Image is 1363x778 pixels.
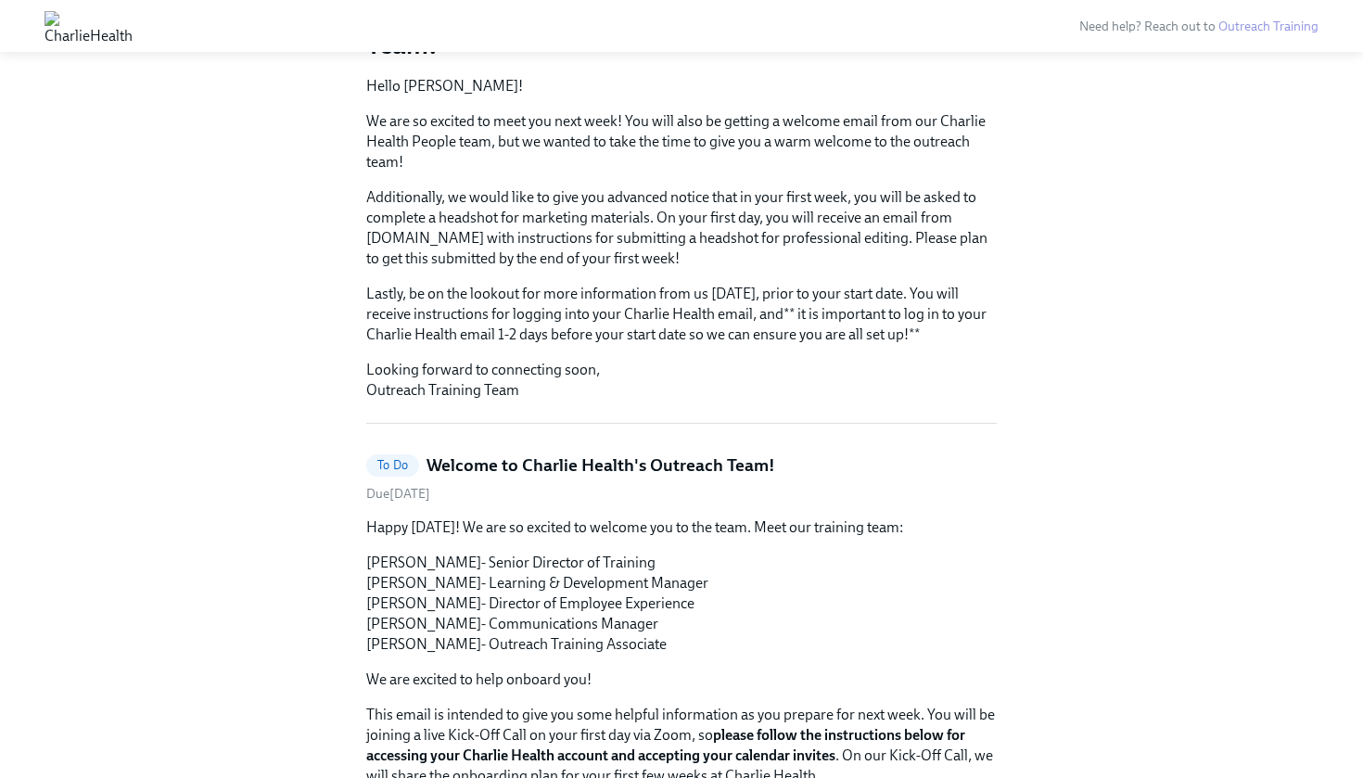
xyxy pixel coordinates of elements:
[366,726,965,764] strong: please follow the instructions below for accessing your Charlie Health account and accepting your...
[366,553,997,655] p: [PERSON_NAME]- Senior Director of Training [PERSON_NAME]- Learning & Development Manager [PERSON_...
[366,187,997,269] p: Additionally, we would like to give you advanced notice that in your first week, you will be aske...
[366,458,419,472] span: To Do
[1079,19,1318,34] span: Need help? Reach out to
[1218,19,1318,34] a: Outreach Training
[366,76,997,96] p: Hello [PERSON_NAME]!
[366,111,997,172] p: We are so excited to meet you next week! You will also be getting a welcome email from our Charli...
[366,486,430,502] span: Wednesday, August 20th 2025, 10:00 am
[366,453,997,503] a: To DoWelcome to Charlie Health's Outreach Team!Due[DATE]
[45,11,133,41] img: CharlieHealth
[366,360,997,401] p: Looking forward to connecting soon, Outreach Training Team
[427,453,775,478] h5: Welcome to Charlie Health's Outreach Team!
[366,517,997,538] p: Happy [DATE]! We are so excited to welcome you to the team. Meet our training team:
[366,284,997,345] p: Lastly, be on the lookout for more information from us [DATE], prior to your start date. You will...
[366,670,997,690] p: We are excited to help onboard you!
